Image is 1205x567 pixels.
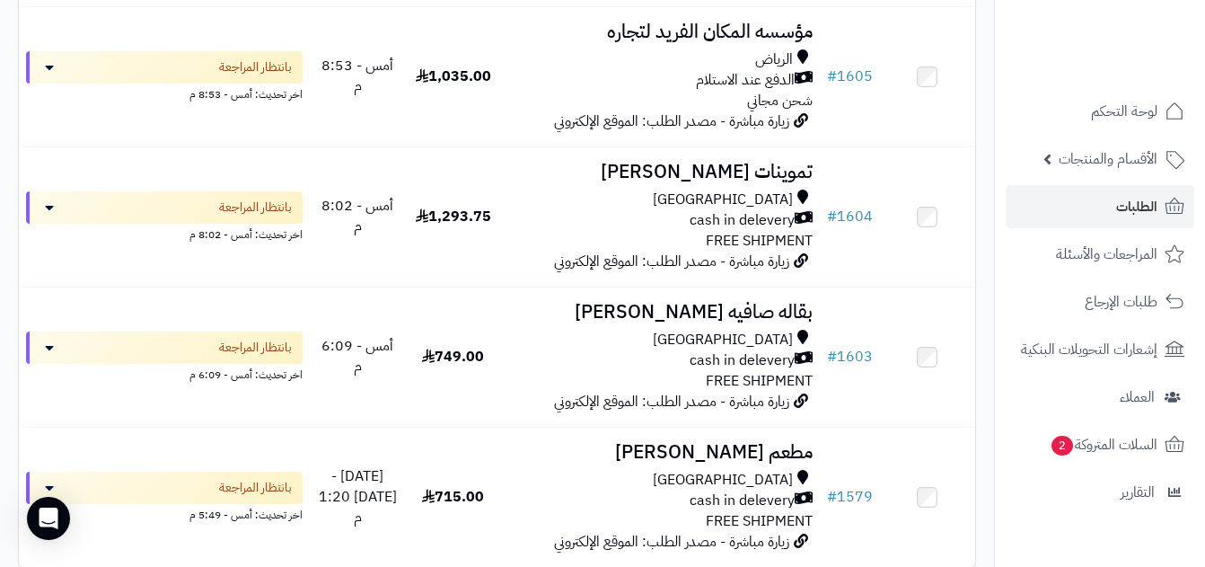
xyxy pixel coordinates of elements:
span: # [827,346,837,368]
a: إشعارات التحويلات البنكية [1006,328,1194,371]
div: اخر تحديث: أمس - 6:09 م [26,364,303,383]
span: الدفع عند الاستلام [696,70,795,91]
span: cash in delevery [690,210,795,231]
span: 1,293.75 [416,206,491,227]
div: اخر تحديث: أمس - 5:49 م [26,504,303,523]
div: اخر تحديث: أمس - 8:02 م [26,224,303,243]
span: 1,035.00 [416,66,491,87]
a: #1603 [827,346,873,368]
a: #1605 [827,66,873,87]
span: بانتظار المراجعة [219,479,292,497]
span: بانتظار المراجعة [219,199,292,217]
span: زيارة مباشرة - مصدر الطلب: الموقع الإلكتروني [554,251,789,272]
span: أمس - 8:53 م [321,55,393,97]
span: المراجعات والأسئلة [1056,242,1157,267]
a: العملاء [1006,376,1194,419]
h3: تموينات [PERSON_NAME] [508,162,813,182]
a: طلبات الإرجاع [1006,280,1194,323]
span: [DATE] - [DATE] 1:20 م [319,465,397,528]
span: شحن مجاني [747,90,813,111]
h3: مؤسسه المكان الفريد لتجاره [508,22,813,42]
span: الأقسام والمنتجات [1059,146,1157,172]
span: طلبات الإرجاع [1085,289,1157,315]
span: # [827,486,837,508]
span: بانتظار المراجعة [219,58,292,76]
span: أمس - 8:02 م [321,195,393,237]
a: التقارير [1006,471,1194,514]
h3: بقاله صافيه [PERSON_NAME] [508,302,813,323]
span: 2 [1051,436,1074,456]
a: #1579 [827,486,873,508]
span: cash in delevery [690,350,795,371]
span: زيارة مباشرة - مصدر الطلب: الموقع الإلكتروني [554,531,789,553]
span: [GEOGRAPHIC_DATA] [653,190,793,210]
span: 749.00 [422,346,484,368]
span: بانتظار المراجعة [219,339,292,357]
span: FREE SHIPMENT [706,370,813,392]
a: السلات المتروكة2 [1006,423,1194,466]
div: اخر تحديث: أمس - 8:53 م [26,84,303,102]
span: 715.00 [422,486,484,508]
span: FREE SHIPMENT [706,230,813,252]
span: لوحة التحكم [1091,99,1157,124]
h3: مطعم [PERSON_NAME] [508,442,813,463]
span: # [827,206,837,227]
span: زيارة مباشرة - مصدر الطلب: الموقع الإلكتروني [554,391,789,412]
a: الطلبات [1006,185,1194,228]
div: Open Intercom Messenger [27,497,70,540]
a: لوحة التحكم [1006,90,1194,133]
span: السلات المتروكة [1050,432,1157,457]
span: إشعارات التحويلات البنكية [1021,337,1157,362]
span: أمس - 6:09 م [321,335,393,377]
span: الطلبات [1116,194,1157,219]
span: العملاء [1120,385,1155,410]
span: # [827,66,837,87]
a: #1604 [827,206,873,227]
span: زيارة مباشرة - مصدر الطلب: الموقع الإلكتروني [554,111,789,132]
span: [GEOGRAPHIC_DATA] [653,330,793,350]
span: FREE SHIPMENT [706,510,813,532]
a: المراجعات والأسئلة [1006,233,1194,276]
span: الرياض [755,49,793,70]
span: [GEOGRAPHIC_DATA] [653,470,793,491]
span: cash in delevery [690,491,795,511]
img: logo-2.png [1083,40,1188,77]
span: التقارير [1121,480,1155,505]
